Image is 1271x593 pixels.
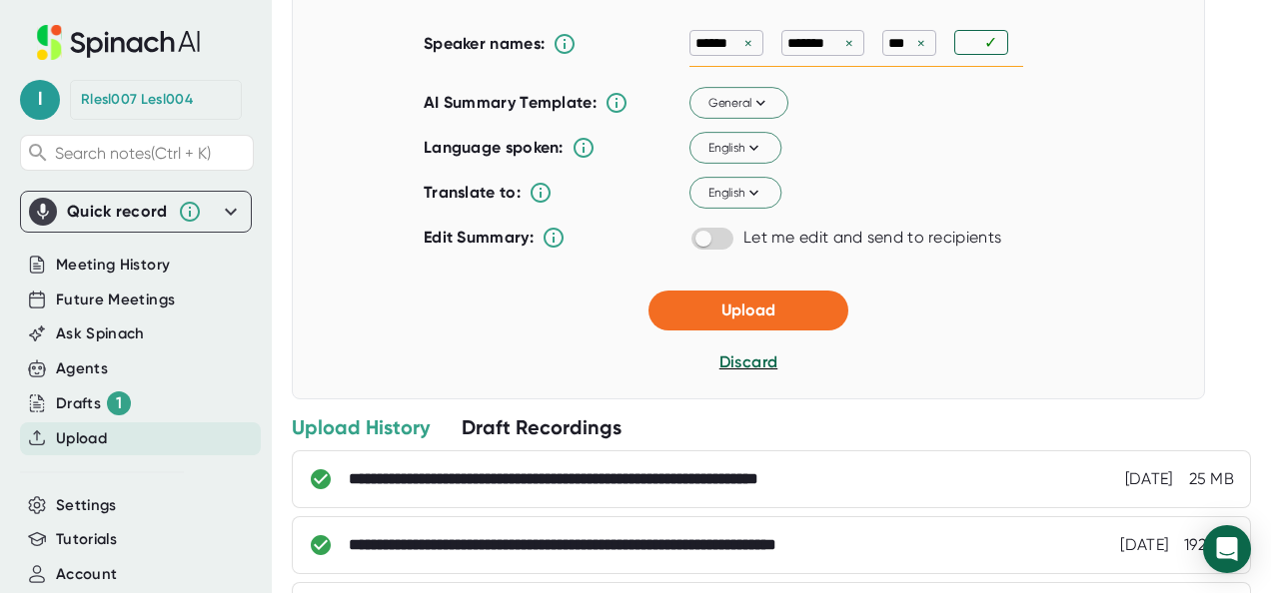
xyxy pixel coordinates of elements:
[1125,469,1173,489] div: 8/24/2025, 6:01:33 AM
[67,202,168,222] div: Quick record
[424,138,564,157] b: Language spoken:
[55,144,211,163] span: Search notes (Ctrl + K)
[292,414,430,440] div: Upload History
[56,289,175,311] button: Future Meetings
[1184,535,1234,555] div: 192 MB
[689,133,781,165] button: English
[424,228,534,247] b: Edit Summary:
[840,34,858,53] div: ×
[1203,525,1251,573] div: Open Intercom Messenger
[689,178,781,210] button: English
[743,228,1001,248] div: Let me edit and send to recipients
[912,34,930,53] div: ×
[689,88,788,120] button: General
[56,254,170,277] button: Meeting History
[56,391,131,415] div: Drafts
[56,391,131,415] button: Drafts 1
[1120,535,1168,555] div: 8/24/2025, 5:59:32 AM
[648,291,848,330] button: Upload
[107,391,131,415] div: 1
[1189,469,1235,489] div: 25 MB
[56,322,145,345] button: Ask Spinach
[721,300,775,319] span: Upload
[462,414,622,440] div: Draft Recordings
[708,184,763,202] span: English
[56,357,108,380] button: Agents
[56,494,117,517] button: Settings
[719,350,777,374] button: Discard
[424,93,597,113] b: AI Summary Template:
[984,33,1002,52] div: ✓
[20,80,60,120] span: l
[739,34,757,53] div: ×
[424,183,521,202] b: Translate to:
[81,91,193,109] div: Rlesl007 Lesl004
[708,94,770,112] span: General
[56,563,117,586] button: Account
[424,34,545,53] b: Speaker names:
[29,192,243,232] div: Quick record
[719,352,777,371] span: Discard
[56,528,117,551] button: Tutorials
[56,427,107,450] button: Upload
[708,139,763,157] span: English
